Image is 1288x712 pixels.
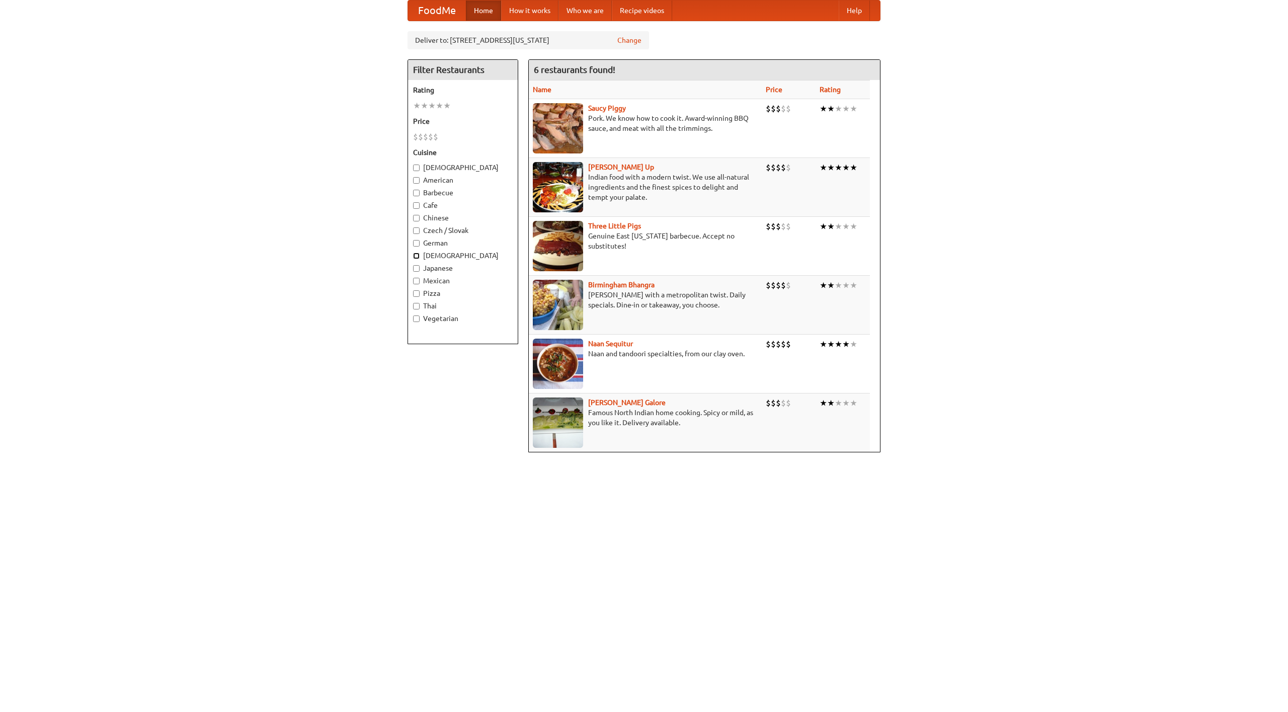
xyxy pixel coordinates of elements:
[408,60,518,80] h4: Filter Restaurants
[466,1,501,21] a: Home
[423,131,428,142] li: $
[835,280,842,291] li: ★
[781,280,786,291] li: $
[588,163,654,171] a: [PERSON_NAME] Up
[827,339,835,350] li: ★
[588,340,633,348] a: Naan Sequitur
[771,162,776,173] li: $
[771,103,776,114] li: $
[413,165,420,171] input: [DEMOGRAPHIC_DATA]
[533,280,583,330] img: bhangra.jpg
[842,339,850,350] li: ★
[781,221,786,232] li: $
[827,103,835,114] li: ★
[588,104,626,112] b: Saucy Piggy
[413,116,513,126] h5: Price
[413,253,420,259] input: [DEMOGRAPHIC_DATA]
[413,313,513,324] label: Vegetarian
[820,221,827,232] li: ★
[827,162,835,173] li: ★
[820,398,827,409] li: ★
[533,103,583,153] img: saucy.jpg
[766,103,771,114] li: $
[436,100,443,111] li: ★
[850,280,857,291] li: ★
[776,162,781,173] li: $
[781,162,786,173] li: $
[413,315,420,322] input: Vegetarian
[835,221,842,232] li: ★
[776,398,781,409] li: $
[533,408,758,428] p: Famous North Indian home cooking. Spicy or mild, as you like it. Delivery available.
[413,227,420,234] input: Czech / Slovak
[850,398,857,409] li: ★
[588,399,666,407] a: [PERSON_NAME] Galore
[413,213,513,223] label: Chinese
[413,215,420,221] input: Chinese
[413,276,513,286] label: Mexican
[786,339,791,350] li: $
[558,1,612,21] a: Who we are
[413,303,420,309] input: Thai
[766,86,782,94] a: Price
[776,339,781,350] li: $
[839,1,870,21] a: Help
[413,188,513,198] label: Barbecue
[501,1,558,21] a: How it works
[533,349,758,359] p: Naan and tandoori specialties, from our clay oven.
[533,221,583,271] img: littlepigs.jpg
[413,278,420,284] input: Mexican
[533,172,758,202] p: Indian food with a modern twist. We use all-natural ingredients and the finest spices to delight ...
[776,221,781,232] li: $
[534,65,615,74] ng-pluralize: 6 restaurants found!
[533,398,583,448] img: currygalore.jpg
[835,398,842,409] li: ★
[820,103,827,114] li: ★
[413,202,420,209] input: Cafe
[443,100,451,111] li: ★
[413,163,513,173] label: [DEMOGRAPHIC_DATA]
[413,177,420,184] input: American
[588,222,641,230] a: Three Little Pigs
[413,131,418,142] li: $
[421,100,428,111] li: ★
[617,35,641,45] a: Change
[408,1,466,21] a: FoodMe
[533,162,583,212] img: curryup.jpg
[835,103,842,114] li: ★
[413,288,513,298] label: Pizza
[428,100,436,111] li: ★
[835,339,842,350] li: ★
[588,281,655,289] a: Birmingham Bhangra
[418,131,423,142] li: $
[533,339,583,389] img: naansequitur.jpg
[786,280,791,291] li: $
[850,103,857,114] li: ★
[820,280,827,291] li: ★
[776,103,781,114] li: $
[413,240,420,247] input: German
[771,221,776,232] li: $
[428,131,433,142] li: $
[413,301,513,311] label: Thai
[781,398,786,409] li: $
[850,339,857,350] li: ★
[771,280,776,291] li: $
[820,162,827,173] li: ★
[766,162,771,173] li: $
[771,339,776,350] li: $
[413,200,513,210] label: Cafe
[413,263,513,273] label: Japanese
[786,221,791,232] li: $
[781,103,786,114] li: $
[413,147,513,157] h5: Cuisine
[766,339,771,350] li: $
[786,162,791,173] li: $
[413,251,513,261] label: [DEMOGRAPHIC_DATA]
[781,339,786,350] li: $
[786,398,791,409] li: $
